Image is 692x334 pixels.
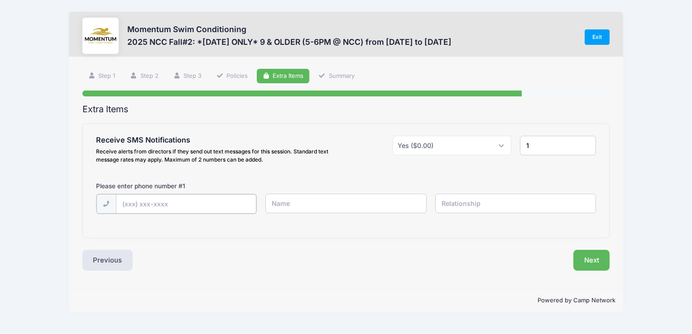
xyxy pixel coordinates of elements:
[585,29,610,45] a: Exit
[82,69,121,84] a: Step 1
[77,296,616,305] p: Powered by Camp Network
[257,69,310,84] a: Extra Items
[82,104,610,115] h2: Extra Items
[167,69,207,84] a: Step 3
[96,136,341,145] h4: Receive SMS Notifications
[82,250,133,271] button: Previous
[96,148,341,164] div: Receive alerts from directors if they send out text messages for this session. Standard text mess...
[210,69,254,84] a: Policies
[116,194,256,214] input: (xxx) xxx-xxxx
[124,69,164,84] a: Step 2
[573,250,610,271] button: Next
[435,194,596,213] input: Relationship
[96,181,185,191] label: Please enter phone number #
[127,37,452,47] h3: 2025 NCC Fall#2: *[DATE] ONLY* 9 & OLDER (5-6PM @ NCC) from [DATE] to [DATE]
[183,182,185,190] span: 1
[312,69,360,84] a: Summary
[127,24,452,34] h3: Momentum Swim Conditioning
[520,136,596,155] input: Quantity
[265,194,426,213] input: Name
